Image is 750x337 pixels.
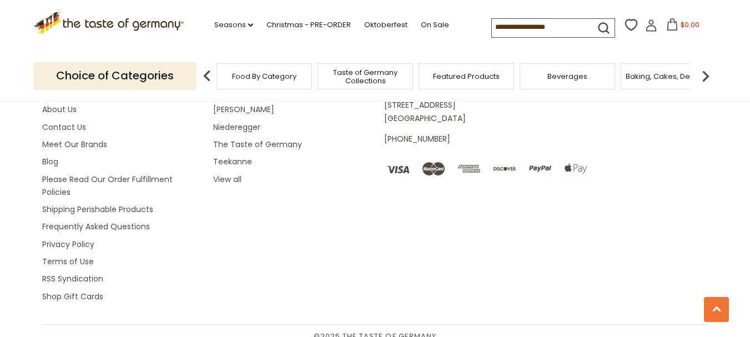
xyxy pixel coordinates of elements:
button: $0.00 [660,18,707,35]
a: Privacy Policy [42,239,94,250]
a: Meet Our Brands [42,139,107,150]
a: Featured Products [433,72,500,81]
a: Shipping Perishable Products [42,204,153,215]
p: Choice of Categories [34,62,196,89]
a: Please Read Our Order Fulfillment Policies [42,174,173,198]
a: On Sale [421,19,449,31]
a: Beverages [547,72,587,81]
a: Taste of Germany Collections [321,68,410,85]
a: Terms of Use [42,256,94,267]
img: previous arrow [196,65,218,87]
a: Baking, Cakes, Desserts [626,72,712,81]
a: Oktoberfest [364,19,407,31]
a: Christmas - PRE-ORDER [266,19,351,31]
a: About Us [42,104,77,115]
p: Warehouse address: [STREET_ADDRESS] [GEOGRAPHIC_DATA] [384,86,511,125]
span: $0.00 [681,20,699,29]
a: Shop Gift Cards [42,291,103,302]
a: The Taste of Germany [213,139,302,150]
a: [PERSON_NAME] [213,104,274,115]
a: Niederegger [213,122,260,133]
a: RSS Syndication [42,273,103,284]
a: Frequently Asked Questions [42,221,150,232]
a: Teekanne [213,156,252,167]
a: View all [213,174,241,185]
img: next arrow [694,65,717,87]
a: Blog [42,156,58,167]
p: [PHONE_NUMBER] [384,133,511,145]
a: Contact Us [42,122,86,133]
a: Seasons [214,19,253,31]
a: Food By Category [232,72,296,81]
